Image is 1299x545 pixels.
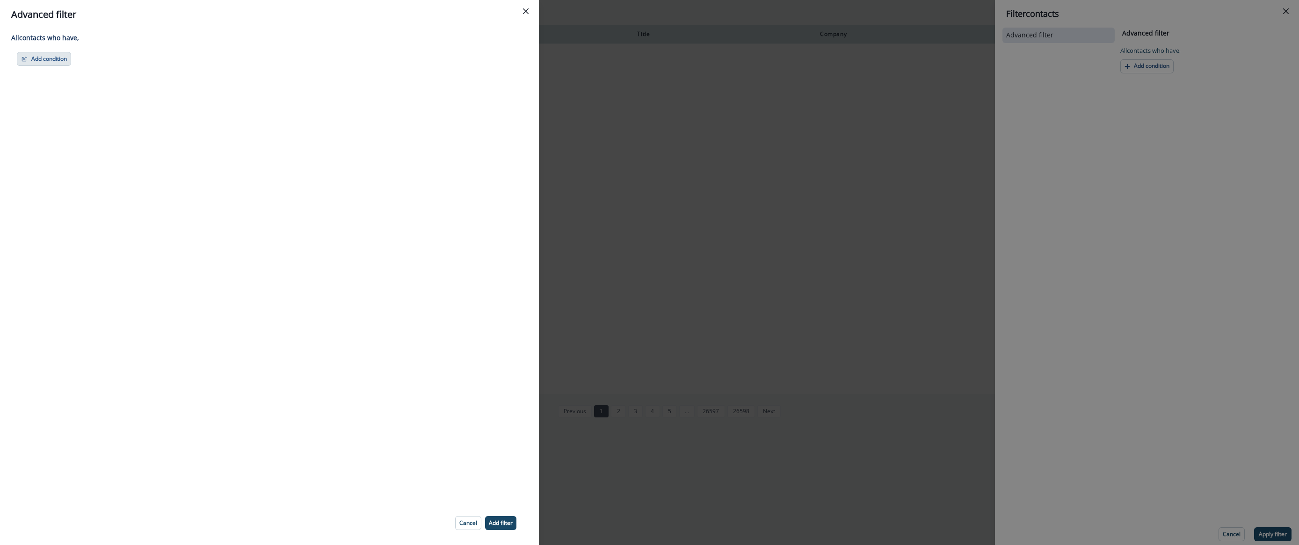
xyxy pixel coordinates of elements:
[11,7,528,22] div: Advanced filter
[11,33,522,43] p: All contact s who have,
[459,520,477,526] p: Cancel
[518,4,533,19] button: Close
[455,516,481,530] button: Cancel
[17,52,71,66] button: Add condition
[489,520,513,526] p: Add filter
[485,516,516,530] button: Add filter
